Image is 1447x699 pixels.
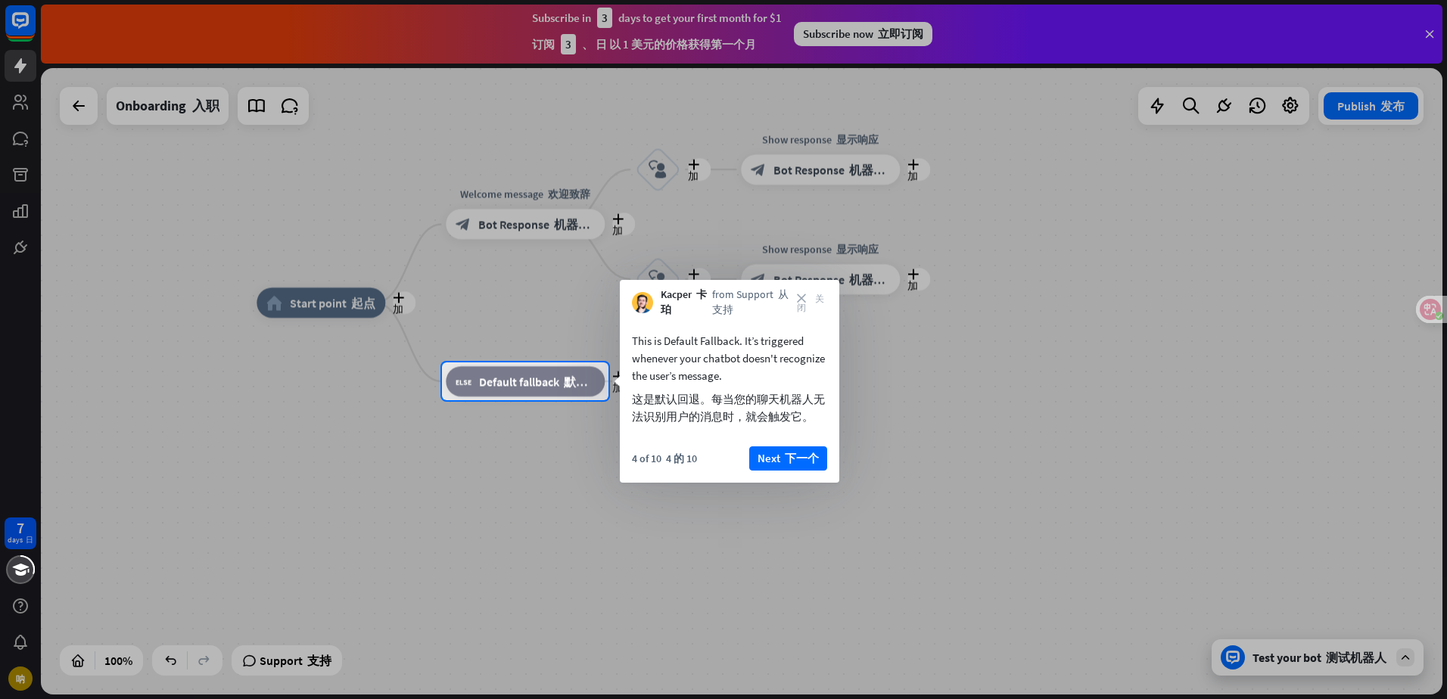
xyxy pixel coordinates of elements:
[797,294,827,312] i: close
[632,332,827,431] div: This is Default Fallback. It’s triggered whenever your chatbot doesn't recognize the user’s message.
[661,287,708,317] span: Kacper
[661,287,707,316] font: 卡珀
[632,392,825,424] font: 这是默认回退。每当您的聊天机器人无法识别用户的消息时，就会触发它。
[632,452,697,465] div: 4 of 10
[797,294,824,312] font: 关闭
[564,374,612,389] font: 默认回退
[785,451,819,465] font: 下一个
[749,446,827,471] button: Next 下一个
[479,374,595,389] span: Default fallback
[666,452,697,465] font: 4 的 10
[712,287,796,317] span: from Support
[12,6,58,51] button: Open LiveChat chat widget
[456,374,471,389] i: block_fallback
[712,287,789,316] font: 从 支持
